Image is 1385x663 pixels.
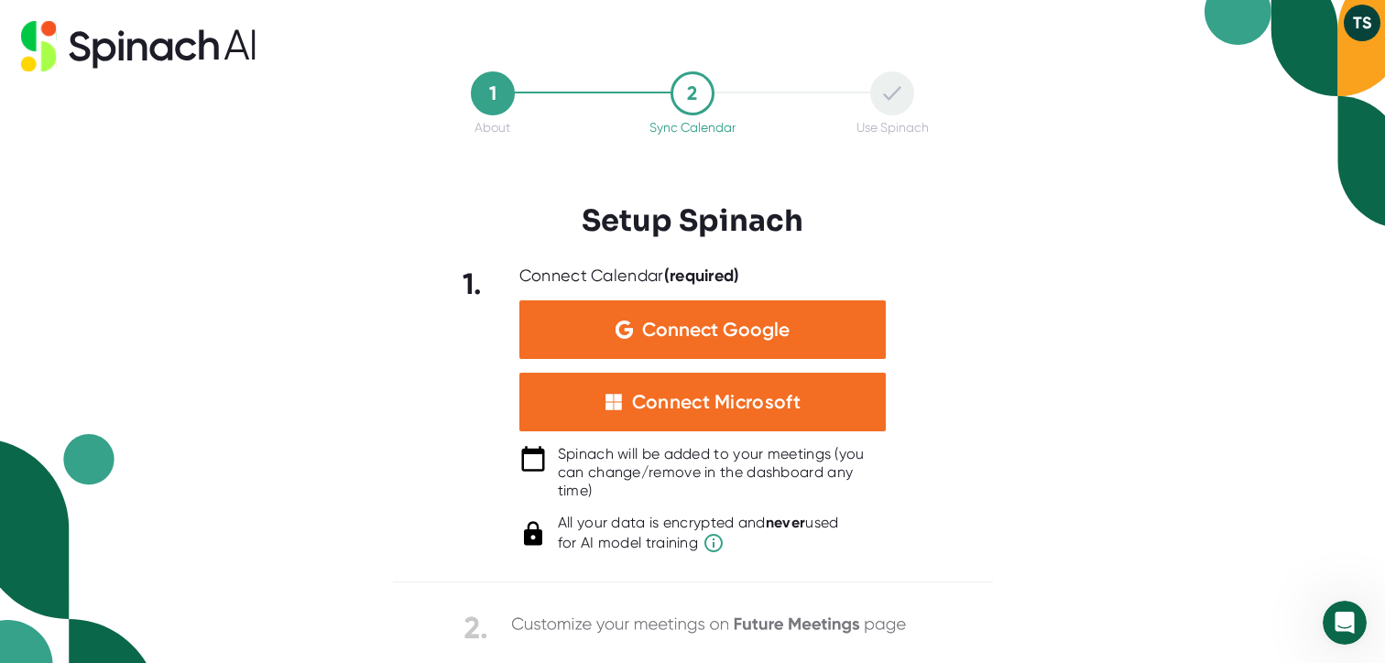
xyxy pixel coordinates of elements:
img: Aehbyd4JwY73AAAAAElFTkSuQmCC [616,321,633,339]
div: About [474,120,510,135]
h3: Setup Spinach [582,203,803,238]
div: 2 [671,71,714,115]
div: Sync Calendar [649,120,736,135]
button: TS [1344,5,1380,41]
div: Connect Calendar [519,266,740,287]
span: for AI model training [558,532,839,554]
b: (required) [664,266,740,286]
div: All your data is encrypted and used [558,514,839,554]
span: Connect Google [642,321,790,339]
img: microsoft-white-squares.05348b22b8389b597c576c3b9d3cf43b.svg [605,393,623,411]
div: Use Spinach [856,120,929,135]
div: 1 [471,71,515,115]
div: Spinach will be added to your meetings (you can change/remove in the dashboard any time) [558,445,886,500]
b: 1. [463,266,483,301]
b: never [766,514,806,531]
iframe: Intercom live chat [1323,601,1367,645]
div: Connect Microsoft [632,390,801,414]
